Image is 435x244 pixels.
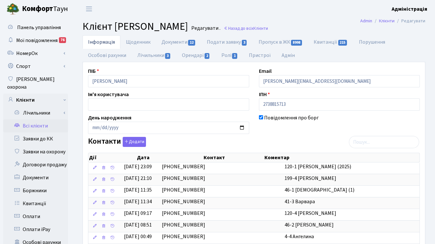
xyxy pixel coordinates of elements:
[88,153,136,162] th: Дії
[284,163,351,170] span: 120-1 [PERSON_NAME] (2025)
[88,137,146,147] label: Контакти
[351,14,435,28] nav: breadcrumb
[6,3,19,16] img: logo.png
[276,49,300,62] a: Адмін
[22,4,68,15] span: Таун
[162,163,205,170] span: [PHONE_NUMBER]
[123,137,146,147] button: Контакти
[124,186,152,194] span: [DATE] 11:35
[338,40,347,46] span: 215
[242,40,247,46] span: 3
[360,17,372,24] a: Admin
[243,49,276,62] a: Пристрої
[284,175,336,182] span: 199-4 [PERSON_NAME]
[136,153,203,162] th: Дата
[124,221,152,228] span: [DATE] 08:51
[3,223,68,236] a: Оплати iPay
[253,25,268,31] span: Клієнти
[308,35,353,49] a: Квитанції
[83,35,120,49] a: Інформація
[291,40,302,46] span: 8998
[205,53,210,59] span: 2
[124,210,152,217] span: [DATE] 09:17
[3,145,68,158] a: Заявки на охорону
[83,19,188,34] span: Клієнт [PERSON_NAME]
[120,35,156,49] a: Щоденник
[203,153,264,162] th: Контакт
[392,5,427,13] a: Адміністрація
[59,37,66,43] div: 76
[392,6,427,13] b: Адміністрація
[188,40,195,46] span: 12
[124,163,152,170] span: [DATE] 23:09
[132,49,176,62] a: Лічильники
[176,49,216,62] a: Орендарі
[88,67,99,75] label: ПІБ
[284,233,314,240] span: 4-4 Ангелина
[3,94,68,106] a: Клієнти
[264,153,419,162] th: Коментар
[16,37,58,44] span: Мої повідомлення
[3,171,68,184] a: Документи
[22,4,53,14] b: Комфорт
[3,73,68,94] a: [PERSON_NAME] охорона
[3,47,68,60] a: НомерОк
[81,4,97,14] button: Переключити навігацію
[124,198,152,205] span: [DATE] 11:34
[259,67,272,75] label: Email
[284,210,336,217] span: 120-4 [PERSON_NAME]
[349,136,419,148] input: Пошук...
[379,17,395,24] a: Клієнти
[17,24,61,31] span: Панель управління
[162,210,205,217] span: [PHONE_NUMBER]
[3,158,68,171] a: Договори продажу
[3,60,68,73] a: Спорт
[284,198,315,205] span: 41-3 Варвара
[162,186,205,194] span: [PHONE_NUMBER]
[3,21,68,34] a: Панель управління
[284,186,354,194] span: 46-1 [DEMOGRAPHIC_DATA] (1)
[3,132,68,145] a: Заявки до КК
[284,221,334,228] span: 46-2 [PERSON_NAME]
[3,119,68,132] a: Всі клієнти
[88,91,129,98] label: Ім'я користувача
[124,233,152,240] span: [DATE] 00:49
[3,197,68,210] a: Квитанції
[253,35,308,49] a: Пропуск в ЖК
[201,35,253,49] a: Подати заявку
[224,25,268,31] a: Назад до всіхКлієнти
[264,114,319,122] label: Повідомлення про борг
[83,49,132,62] a: Особові рахунки
[259,91,270,98] label: ІПН
[124,175,152,182] span: [DATE] 21:10
[162,175,205,182] span: [PHONE_NUMBER]
[395,17,425,25] li: Редагувати
[190,25,220,31] small: Редагувати .
[165,53,170,59] span: 3
[88,114,131,122] label: День народження
[162,221,205,228] span: [PHONE_NUMBER]
[156,35,201,49] a: Документи
[3,210,68,223] a: Оплати
[121,136,146,147] a: Додати
[232,53,237,59] span: 1
[3,184,68,197] a: Боржники
[3,34,68,47] a: Мої повідомлення76
[162,233,205,240] span: [PHONE_NUMBER]
[216,49,243,62] a: Ролі
[7,106,68,119] a: Лічильники
[353,35,391,49] a: Порушення
[162,198,205,205] span: [PHONE_NUMBER]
